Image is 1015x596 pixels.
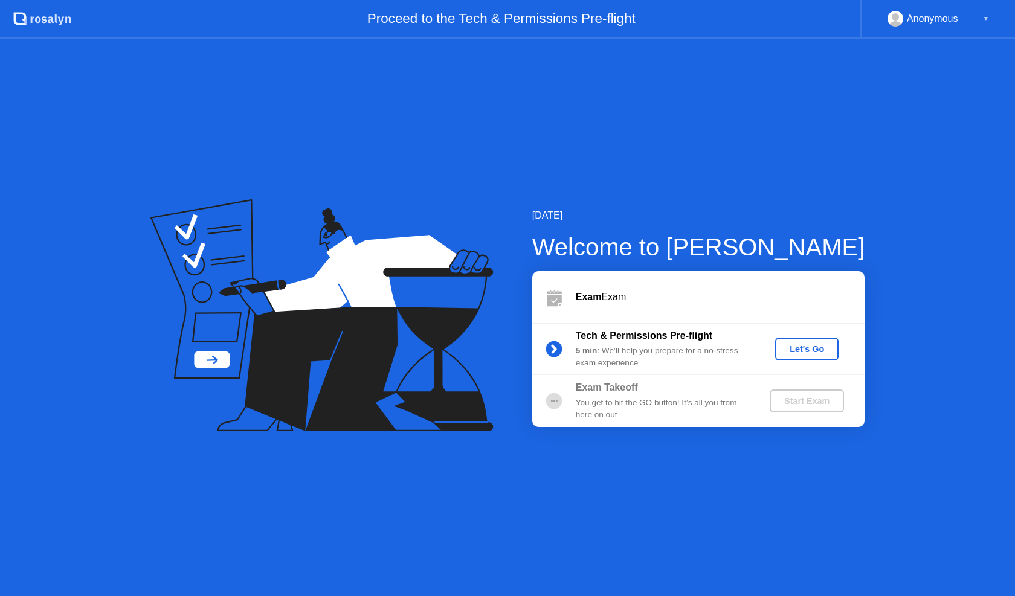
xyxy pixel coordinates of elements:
div: Let's Go [780,344,834,354]
button: Start Exam [770,389,844,412]
b: Exam Takeoff [576,382,638,393]
div: Exam [576,290,865,304]
div: Start Exam [775,396,839,406]
div: You get to hit the GO button! It’s all you from here on out [576,397,750,421]
b: Tech & Permissions Pre-flight [576,330,712,341]
b: 5 min [576,346,598,355]
div: Anonymous [907,11,958,27]
button: Let's Go [775,338,839,360]
div: : We’ll help you prepare for a no-stress exam experience [576,345,750,370]
div: Welcome to [PERSON_NAME] [532,229,865,265]
div: [DATE] [532,208,865,223]
b: Exam [576,292,602,302]
div: ▼ [983,11,989,27]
